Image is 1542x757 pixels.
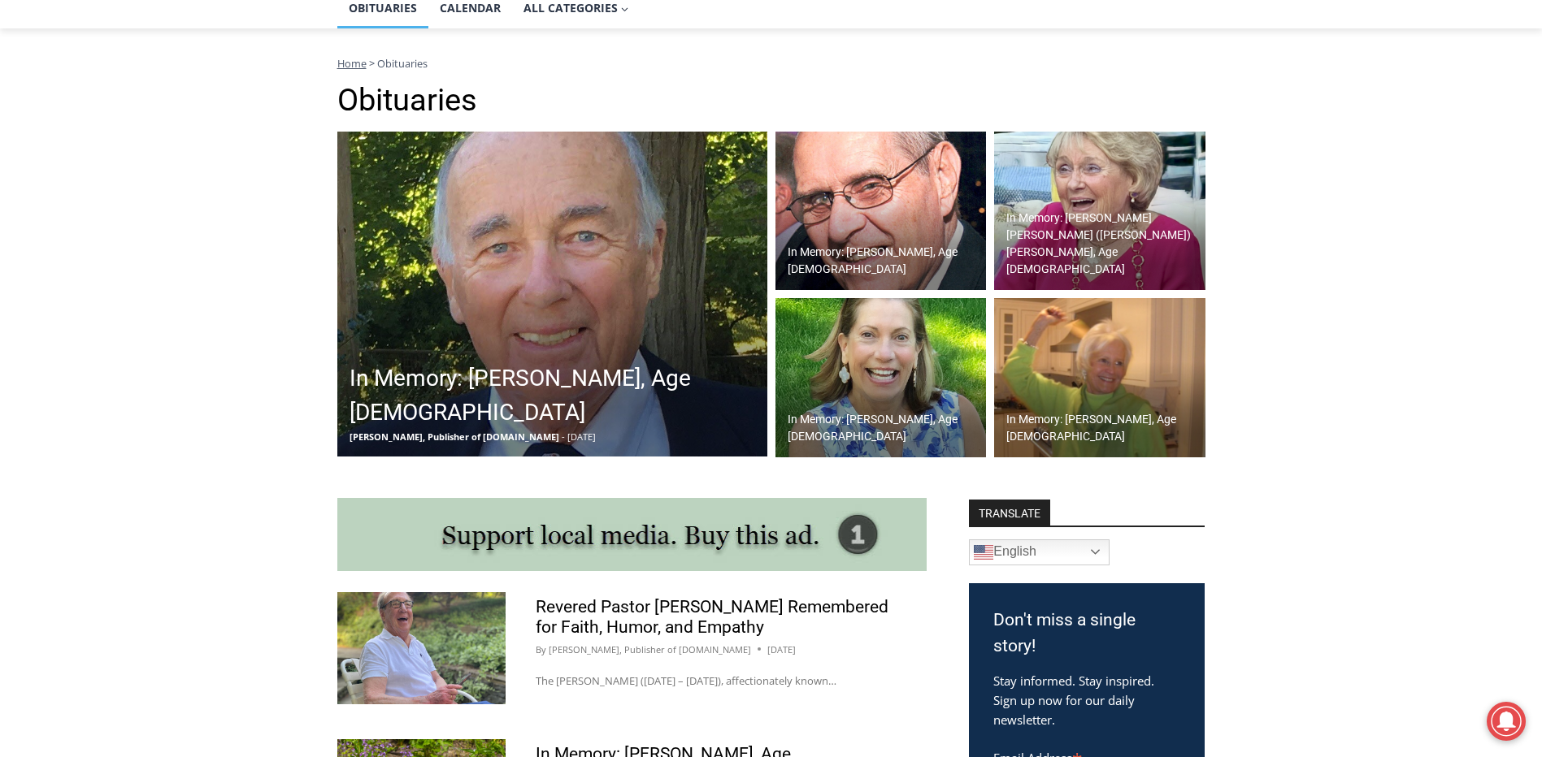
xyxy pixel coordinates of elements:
[536,642,546,657] span: By
[425,162,754,198] span: Intern @ [DOMAIN_NAME]
[5,167,159,229] span: Open Tues. - Sun. [PHONE_NUMBER]
[567,430,596,443] span: [DATE]
[410,1,768,158] div: "At the 10am stand-up meeting, each intern gets a chance to take [PERSON_NAME] and the other inte...
[974,543,993,562] img: en
[562,430,565,443] span: -
[994,298,1205,457] a: In Memory: [PERSON_NAME], Age [DEMOGRAPHIC_DATA]
[993,671,1180,729] p: Stay informed. Stay inspired. Sign up now for our daily newsletter.
[788,244,983,278] h2: In Memory: [PERSON_NAME], Age [DEMOGRAPHIC_DATA]
[337,132,767,456] img: Obituary - Richard Allen Hynson
[391,158,788,202] a: Intern @ [DOMAIN_NAME]
[189,137,197,154] div: 6
[337,55,1205,71] nav: Breadcrumbs
[994,132,1205,291] img: Obituary - Maureen Catherine Devlin Koecheler
[1006,210,1201,278] h2: In Memory: [PERSON_NAME] [PERSON_NAME] ([PERSON_NAME]) [PERSON_NAME], Age [DEMOGRAPHIC_DATA]
[536,673,897,690] p: The [PERSON_NAME] ([DATE] – [DATE]), affectionately known…
[969,539,1110,565] a: English
[337,82,1205,119] h1: Obituaries
[170,137,177,154] div: 2
[775,298,987,457] a: In Memory: [PERSON_NAME], Age [DEMOGRAPHIC_DATA]
[337,498,927,571] img: support local media, buy this ad
[788,411,983,445] h2: In Memory: [PERSON_NAME], Age [DEMOGRAPHIC_DATA]
[767,642,796,657] time: [DATE]
[549,643,751,655] a: [PERSON_NAME], Publisher of [DOMAIN_NAME]
[1,163,163,202] a: Open Tues. - Sun. [PHONE_NUMBER]
[170,48,227,133] div: Birds of Prey: Falcon and hawk demos
[775,132,987,291] img: Obituary - Donald J. Demas
[337,132,767,456] a: In Memory: [PERSON_NAME], Age [DEMOGRAPHIC_DATA] [PERSON_NAME], Publisher of [DOMAIN_NAME] - [DATE]
[1006,411,1201,445] h2: In Memory: [PERSON_NAME], Age [DEMOGRAPHIC_DATA]
[775,132,987,291] a: In Memory: [PERSON_NAME], Age [DEMOGRAPHIC_DATA]
[350,430,559,443] span: [PERSON_NAME], Publisher of [DOMAIN_NAME]
[994,132,1205,291] a: In Memory: [PERSON_NAME] [PERSON_NAME] ([PERSON_NAME]) [PERSON_NAME], Age [DEMOGRAPHIC_DATA]
[181,137,185,154] div: /
[993,608,1180,659] h3: Don't miss a single story!
[13,163,208,201] h4: [PERSON_NAME] Read Sanctuary Fall Fest: [DATE]
[969,500,1050,526] strong: TRANSLATE
[994,298,1205,457] img: Obituary - Barbara defrondeville
[350,361,763,430] h2: In Memory: [PERSON_NAME], Age [DEMOGRAPHIC_DATA]
[337,56,367,71] a: Home
[775,298,987,457] img: Obituary - Maryanne Bardwil Lynch IMG_5518
[1,162,235,202] a: [PERSON_NAME] Read Sanctuary Fall Fest: [DATE]
[167,102,231,194] div: "...watching a master [PERSON_NAME] chef prepare an omakase meal is fascinating dinner theater an...
[337,592,506,704] img: Obituary - Donald Poole - 2
[377,56,428,71] span: Obituaries
[369,56,375,71] span: >
[536,597,888,637] a: Revered Pastor [PERSON_NAME] Remembered for Faith, Humor, and Empathy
